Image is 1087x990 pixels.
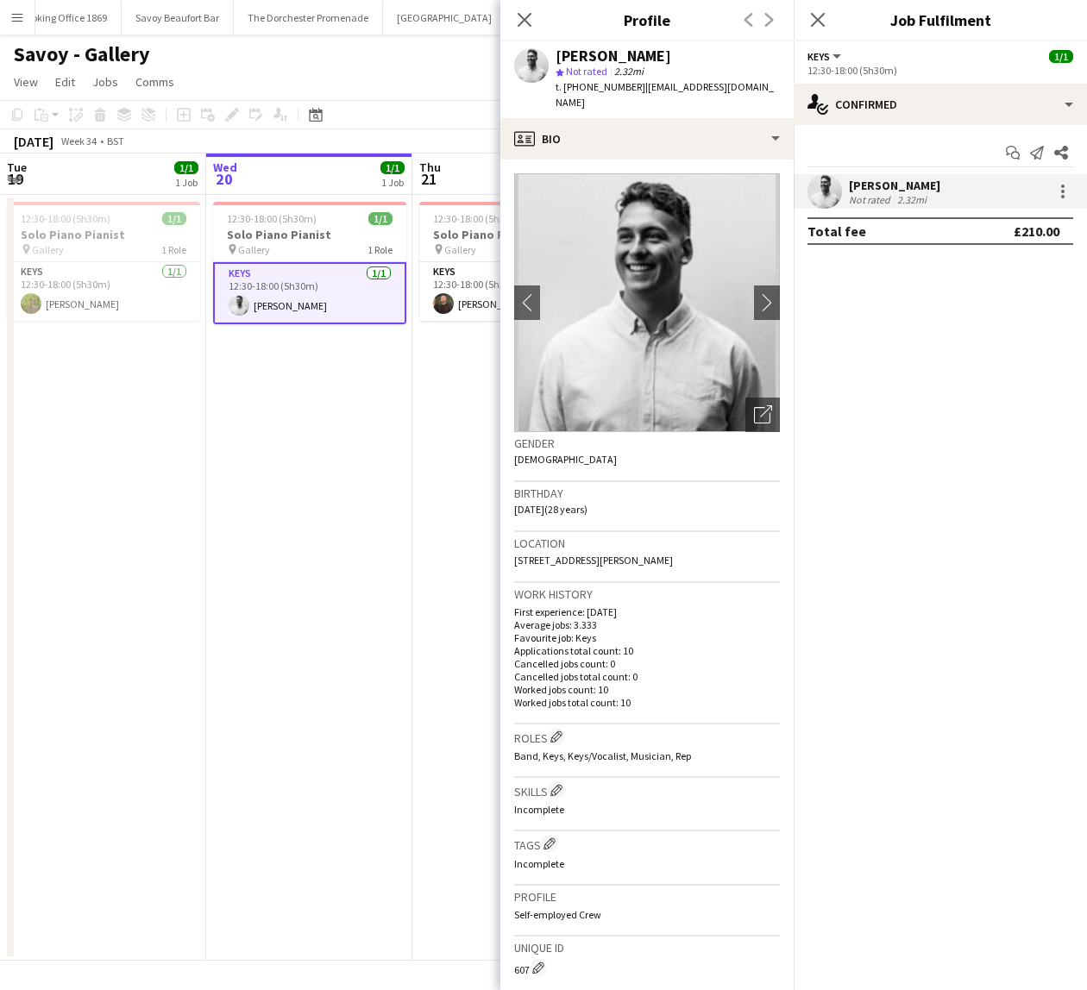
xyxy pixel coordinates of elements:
span: 1/1 [1049,50,1073,63]
span: Wed [213,160,237,175]
a: Jobs [85,71,125,93]
p: Cancelled jobs count: 0 [514,657,780,670]
span: 20 [210,169,237,189]
div: 2.32mi [894,193,930,206]
p: Incomplete [514,857,780,870]
span: 1/1 [368,212,393,225]
p: Average jobs: 3.333 [514,618,780,631]
img: Crew avatar or photo [514,173,780,432]
span: Not rated [566,65,607,78]
span: | [EMAIL_ADDRESS][DOMAIN_NAME] [556,80,774,109]
h3: Unique ID [514,940,780,956]
span: 1/1 [162,212,186,225]
p: First experience: [DATE] [514,605,780,618]
div: BST [107,135,124,147]
p: Cancelled jobs total count: 0 [514,670,780,683]
span: [DEMOGRAPHIC_DATA] [514,453,617,466]
app-card-role: Keys1/112:30-18:00 (5h30m)[PERSON_NAME] [419,262,613,321]
div: Total fee [807,222,866,240]
div: 1 Job [175,176,198,189]
h3: Solo Piano Pianist [7,227,200,242]
span: Edit [55,74,75,90]
h3: Tags [514,835,780,853]
h3: Solo Piano Pianist [213,227,406,242]
h3: Roles [514,728,780,746]
app-card-role: Keys1/112:30-18:00 (5h30m)[PERSON_NAME] [213,262,406,324]
span: [DATE] (28 years) [514,503,587,516]
span: Gallery [32,243,64,256]
span: 12:30-18:00 (5h30m) [227,212,317,225]
div: £210.00 [1014,222,1059,240]
div: 607 [514,959,780,976]
h3: Work history [514,586,780,602]
app-job-card: 12:30-18:00 (5h30m)1/1Solo Piano Pianist Gallery1 RoleKeys1/112:30-18:00 (5h30m)[PERSON_NAME] [7,202,200,321]
p: Favourite job: Keys [514,631,780,644]
span: 12:30-18:00 (5h30m) [433,212,523,225]
div: [PERSON_NAME] [556,48,671,64]
div: Confirmed [794,84,1087,125]
span: Band, Keys, Keys/Vocalist, Musician, Rep [514,749,691,762]
span: Jobs [92,74,118,90]
div: Open photos pop-in [745,398,780,432]
app-job-card: 12:30-18:00 (5h30m)1/1Solo Piano Pianist Gallery1 RoleKeys1/112:30-18:00 (5h30m)[PERSON_NAME] [213,202,406,324]
div: Not rated [849,193,894,206]
button: The Dorchester Promenade [234,1,383,34]
div: Bio [500,118,794,160]
span: 1/1 [174,161,198,174]
h1: Savoy - Gallery [14,41,150,67]
p: Incomplete [514,803,780,816]
span: 12:30-18:00 (5h30m) [21,212,110,225]
span: Keys [807,50,830,63]
p: Worked jobs total count: 10 [514,696,780,709]
div: 1 Job [381,176,404,189]
span: 1 Role [368,243,393,256]
span: 19 [4,169,27,189]
a: View [7,71,45,93]
span: Gallery [444,243,476,256]
p: Worked jobs count: 10 [514,683,780,696]
h3: Job Fulfilment [794,9,1087,31]
span: Week 34 [57,135,100,147]
h3: Location [514,536,780,551]
div: 12:30-18:00 (5h30m) [807,64,1073,77]
h3: Profile [500,9,794,31]
h3: Birthday [514,486,780,501]
span: 2.32mi [611,65,647,78]
span: 1 Role [161,243,186,256]
app-job-card: 12:30-18:00 (5h30m)1/1Solo Piano Pianist Gallery1 RoleKeys1/112:30-18:00 (5h30m)[PERSON_NAME] [419,202,613,321]
h3: Profile [514,889,780,905]
h3: Solo Piano Pianist [419,227,613,242]
span: 1/1 [380,161,405,174]
span: Gallery [238,243,270,256]
a: Edit [48,71,82,93]
span: 21 [417,169,441,189]
span: Comms [135,74,174,90]
div: [DATE] [14,133,53,150]
span: Tue [7,160,27,175]
p: Applications total count: 10 [514,644,780,657]
p: Self-employed Crew [514,908,780,921]
button: Savoy Beaufort Bar [122,1,234,34]
button: Keys [807,50,844,63]
div: [PERSON_NAME] [849,178,940,193]
span: Thu [419,160,441,175]
a: Comms [129,71,181,93]
h3: Gender [514,435,780,451]
h3: Skills [514,781,780,799]
span: View [14,74,38,90]
app-card-role: Keys1/112:30-18:00 (5h30m)[PERSON_NAME] [7,262,200,321]
span: [STREET_ADDRESS][PERSON_NAME] [514,554,673,567]
span: t. [PHONE_NUMBER] [556,80,645,93]
button: [GEOGRAPHIC_DATA] [383,1,506,34]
